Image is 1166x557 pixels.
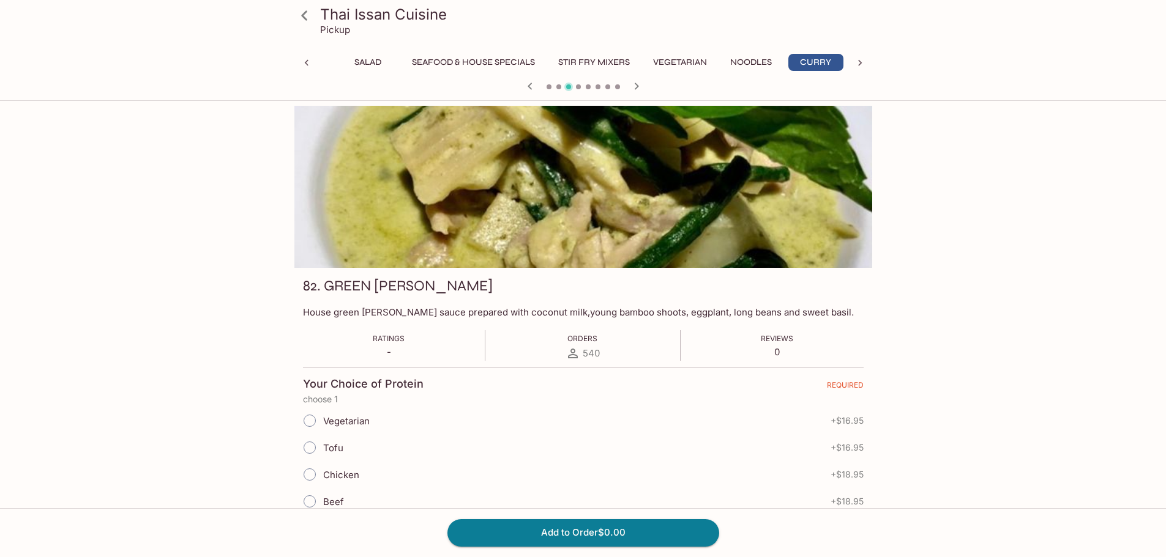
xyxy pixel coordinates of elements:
[303,306,864,318] p: House green [PERSON_NAME] sauce prepared with coconut milk,young bamboo shoots, eggplant, long be...
[646,54,714,71] button: Vegetarian
[551,54,637,71] button: Stir Fry Mixers
[303,377,424,391] h4: Your Choice of Protein
[323,415,370,427] span: Vegetarian
[405,54,542,71] button: Seafood & House Specials
[303,276,493,295] h3: 82. GREEN [PERSON_NAME]
[373,334,405,343] span: Ratings
[831,470,864,479] span: + $18.95
[583,347,600,359] span: 540
[323,442,343,454] span: Tofu
[323,496,344,507] span: Beef
[294,106,872,268] div: 82. GREEN CURRY
[831,496,864,506] span: + $18.95
[373,346,405,358] p: -
[788,54,843,71] button: Curry
[320,24,350,35] p: Pickup
[320,5,867,24] h3: Thai Issan Cuisine
[723,54,779,71] button: Noodles
[827,380,864,394] span: REQUIRED
[447,519,719,546] button: Add to Order$0.00
[831,443,864,452] span: + $16.95
[761,334,793,343] span: Reviews
[340,54,395,71] button: Salad
[303,394,864,404] p: choose 1
[567,334,597,343] span: Orders
[323,469,359,481] span: Chicken
[761,346,793,358] p: 0
[831,416,864,426] span: + $16.95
